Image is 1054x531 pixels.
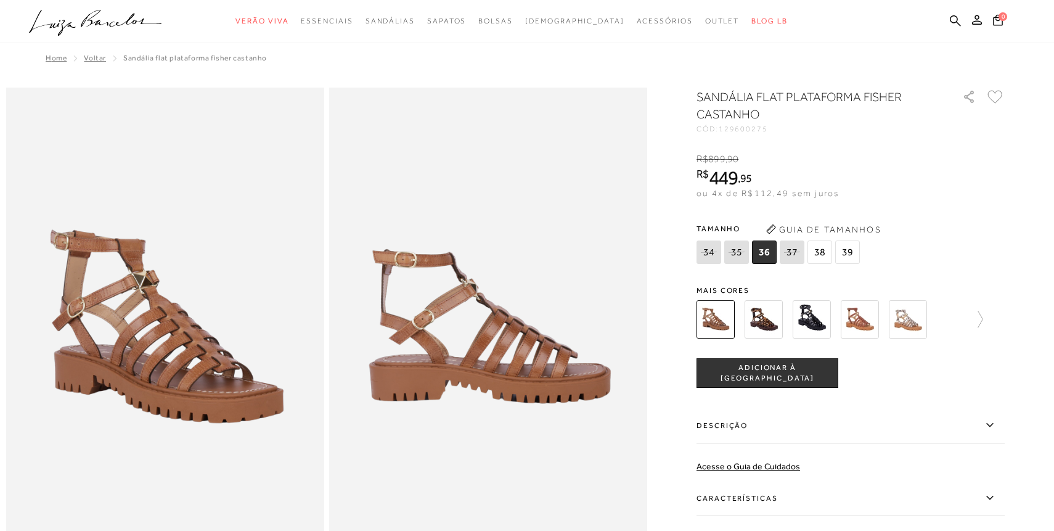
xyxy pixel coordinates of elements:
[697,300,735,339] img: Sandália flat plataforma fisher castanho
[751,17,787,25] span: BLOG LB
[738,173,752,184] i: ,
[46,54,67,62] a: Home
[724,241,749,264] span: 35
[525,17,624,25] span: [DEMOGRAPHIC_DATA]
[478,10,513,33] a: noSubCategoriesText
[841,300,879,339] img: SANDÁLIA TRATORADA EM COURO CAFÉ COM TIRAS ESTILO FISHER
[478,17,513,25] span: Bolsas
[745,300,783,339] img: SANDÁLIA FLAT PLATAFORMA FISHER ONÇA
[525,10,624,33] a: noSubCategoriesText
[697,125,943,133] div: CÓD:
[697,480,1005,516] label: Características
[719,125,768,133] span: 129600275
[697,88,928,123] h1: Sandália flat plataforma fisher castanho
[807,241,832,264] span: 38
[123,54,267,62] span: Sandália flat plataforma fisher castanho
[697,408,1005,443] label: Descrição
[752,241,777,264] span: 36
[697,168,709,179] i: R$
[889,300,927,339] img: SANDÁLIA TRATORADA EM COURO METALIZADO CHUMBO COM TIRAS ESTILO FISHER
[780,241,804,264] span: 37
[708,154,725,165] span: 899
[697,461,800,471] a: Acesse o Guia de Cuidados
[762,220,885,239] button: Guia de Tamanhos
[301,10,353,33] a: noSubCategoriesText
[705,17,740,25] span: Outlet
[709,167,738,189] span: 449
[366,10,415,33] a: noSubCategoriesText
[725,154,739,165] i: ,
[84,54,106,62] a: Voltar
[727,154,738,165] span: 90
[427,10,466,33] a: noSubCategoriesText
[697,220,863,238] span: Tamanho
[989,14,1007,30] button: 0
[427,17,466,25] span: Sapatos
[697,287,1005,294] span: Mais cores
[366,17,415,25] span: Sandálias
[697,363,838,384] span: ADICIONAR À [GEOGRAPHIC_DATA]
[301,17,353,25] span: Essenciais
[235,10,288,33] a: noSubCategoriesText
[999,12,1007,21] span: 0
[697,241,721,264] span: 34
[637,17,693,25] span: Acessórios
[705,10,740,33] a: noSubCategoriesText
[740,171,752,184] span: 95
[835,241,860,264] span: 39
[697,154,708,165] i: R$
[751,10,787,33] a: BLOG LB
[793,300,831,339] img: Sandália flat plataforma fisher preto
[697,358,838,388] button: ADICIONAR À [GEOGRAPHIC_DATA]
[697,188,839,198] span: ou 4x de R$112,49 sem juros
[235,17,288,25] span: Verão Viva
[637,10,693,33] a: noSubCategoriesText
